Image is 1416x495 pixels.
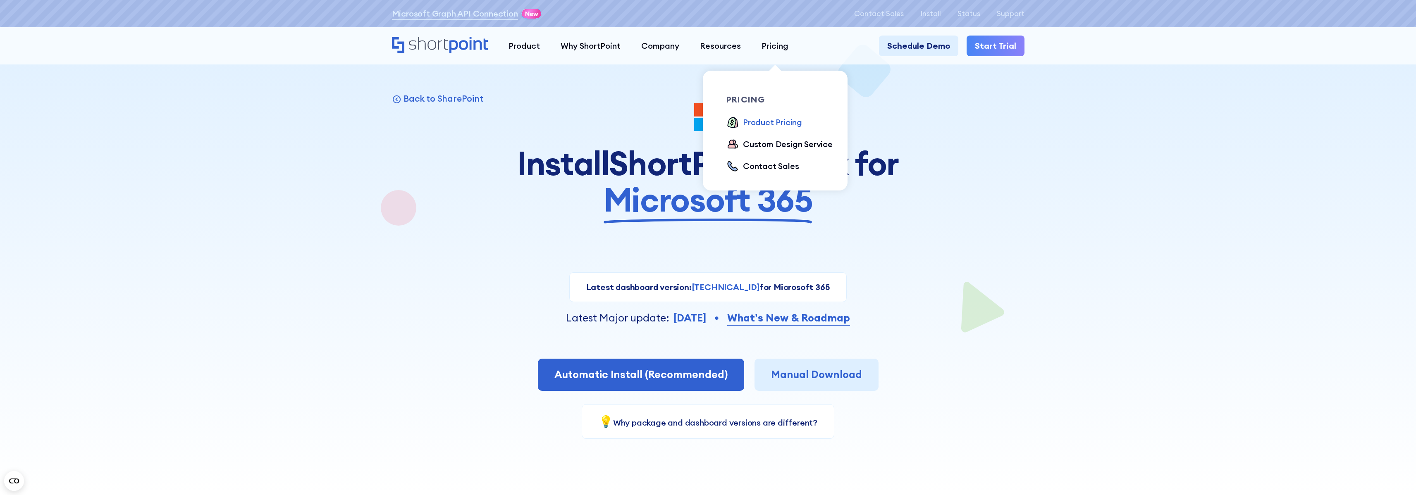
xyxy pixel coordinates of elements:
[554,368,728,381] span: Automatic Install (Recommended)
[726,95,842,104] div: pricing
[4,471,24,491] button: Open CMP widget
[561,40,621,52] div: Why ShortPoint
[879,36,958,56] a: Schedule Demo
[854,10,904,18] a: Contact Sales
[404,93,483,104] p: Back to SharePoint
[1375,455,1416,495] iframe: Chat Widget
[599,417,817,428] a: 💡Why package and dashboard versions are different?
[586,282,692,292] strong: Latest dashboard version:
[604,181,812,218] span: Microsoft 365
[762,40,788,52] div: Pricing
[751,36,799,56] a: Pricing
[743,116,802,129] div: Product Pricing
[967,36,1024,56] a: Start Trial
[727,311,850,324] strong: What’s New & Roadmap
[726,138,833,152] a: Custom Design Service
[958,10,980,18] a: Status
[726,160,799,174] a: Contact Sales
[599,414,613,429] span: 💡
[550,36,631,56] a: Why ShortPoint
[498,36,550,56] a: Product
[517,145,609,181] span: Install
[726,116,802,130] a: Product Pricing
[501,145,915,218] h1: ShortPoint SPFx for
[759,282,830,292] strong: for Microsoft 365
[755,359,879,391] a: Manual Download
[673,311,706,324] strong: [DATE]
[920,10,941,18] a: Install
[509,40,540,52] div: Product
[538,359,744,391] a: Automatic Install (Recommended)
[641,40,679,52] div: Company
[566,310,669,326] p: Latest Major update:
[714,312,719,324] div: •
[631,36,690,56] a: Company
[692,282,759,292] strong: [TECHNICAL_ID]
[690,36,751,56] a: Resources
[392,37,488,55] a: Home
[743,138,833,150] div: Custom Design Service
[392,7,518,20] a: Microsoft Graph API Connection
[727,310,850,326] a: What’s New & Roadmap
[997,10,1024,18] a: Support
[743,160,799,172] div: Contact Sales
[392,93,483,104] a: Back to SharePoint
[700,40,741,52] div: Resources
